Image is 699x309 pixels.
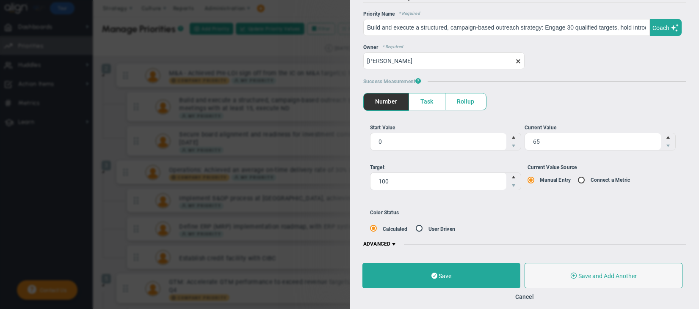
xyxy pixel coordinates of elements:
button: Cancel [515,293,533,300]
div: Priority Name [363,11,686,17]
label: Connect a Metric [590,177,630,183]
span: Rollup [445,93,486,110]
span: Save and Add Another [578,273,636,279]
span: ADVANCED [363,241,397,248]
input: Start Value [370,133,506,150]
input: Search or Invite Team Members [363,52,525,69]
button: Save and Add Another [524,263,682,288]
div: Owner [363,44,686,50]
span: Decrease value [506,181,521,190]
div: Current Value [524,124,676,132]
span: Decrease value [506,142,521,150]
label: Manual Entry [540,177,571,183]
button: Save [362,263,520,288]
div: Color Status [370,210,559,216]
span: Save [438,273,451,279]
span: clear [524,57,531,65]
span: Number [364,93,409,110]
span: Increase value [506,133,521,142]
span: Coach [652,25,669,31]
span: * Required [395,11,420,17]
span: Task [409,93,445,110]
button: Coach [650,19,681,36]
span: Increase value [661,133,675,142]
div: Start Value [370,124,521,132]
div: Target [370,164,521,172]
span: * Required [378,44,403,50]
input: Current Value [525,133,661,150]
span: Decrease value [661,142,675,150]
label: Calculated [383,226,407,232]
input: Target [370,173,506,190]
div: Current Value Source [528,164,679,172]
span: Success Measurement [363,78,421,85]
label: User Driven [428,226,455,232]
span: Increase value [506,173,521,181]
